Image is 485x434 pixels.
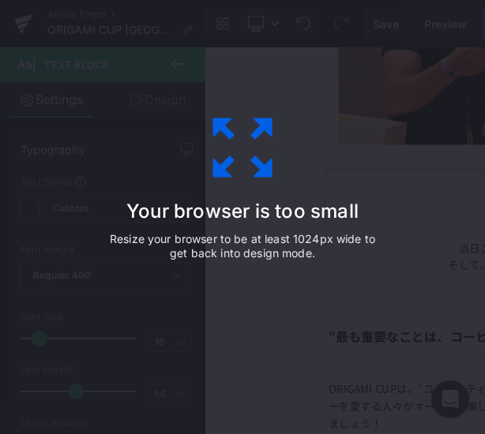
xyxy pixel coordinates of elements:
[104,200,381,223] h3: Your browser is too small
[147,331,449,353] b: “最も重要なことは、コーヒーを楽しむこと”
[104,232,381,260] p: Resize your browser to be at least 1024px wide to get back into design mode.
